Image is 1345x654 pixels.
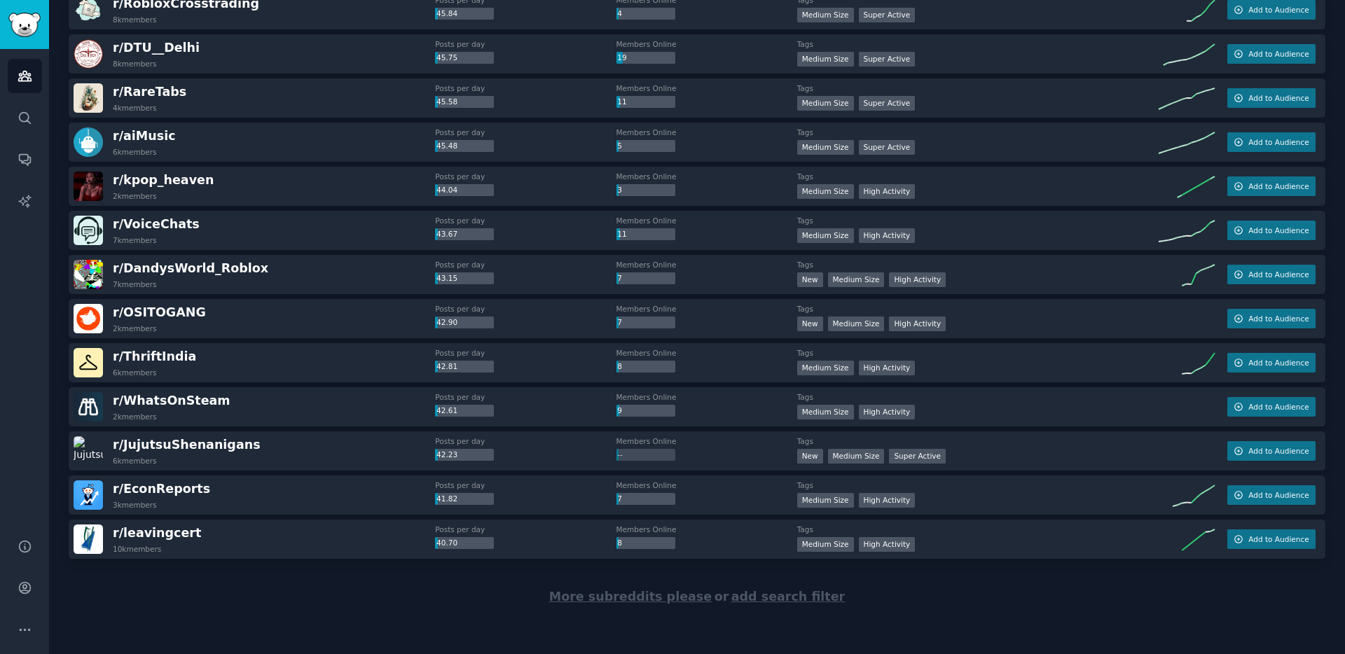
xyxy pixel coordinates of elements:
dt: Tags [797,524,1159,534]
span: r/ RareTabs [113,85,186,99]
div: Medium Size [797,140,854,155]
dt: Members Online [616,216,797,225]
div: Medium Size [828,316,885,331]
button: Add to Audience [1227,176,1316,196]
div: 2k members [113,323,157,333]
button: Add to Audience [1227,221,1316,240]
dt: Members Online [616,83,797,93]
span: Add to Audience [1248,358,1309,368]
button: Add to Audience [1227,353,1316,373]
div: High Activity [859,537,916,552]
div: High Activity [889,272,946,287]
span: r/ OSITOGANG [113,305,206,319]
div: 44.04 [435,184,494,197]
dt: Posts per day [435,480,616,490]
div: 7 [616,316,675,329]
span: More subreddits please [549,590,712,604]
div: 7 [616,272,675,285]
span: Add to Audience [1248,402,1309,412]
div: 7 [616,493,675,506]
img: leavingcert [74,524,103,554]
div: Medium Size [797,405,854,419]
span: Add to Audience [1248,446,1309,456]
button: Add to Audience [1227,309,1316,328]
dt: Members Online [616,304,797,314]
span: r/ EconReports [113,482,210,496]
span: r/ VoiceChats [113,217,200,231]
div: Medium Size [797,96,854,111]
dt: Posts per day [435,127,616,137]
div: Super Active [859,8,916,22]
img: EconReports [74,480,103,510]
div: 3k members [113,500,157,510]
div: High Activity [859,184,916,199]
dt: Posts per day [435,260,616,270]
dt: Tags [797,392,1159,402]
div: 42.61 [435,405,494,417]
div: Super Active [889,449,946,464]
img: DandysWorld_Roblox [74,260,103,289]
div: New [797,449,823,464]
span: Add to Audience [1248,137,1309,147]
dt: Posts per day [435,216,616,225]
div: 45.58 [435,96,494,109]
div: 42.90 [435,316,494,329]
div: 8 [616,537,675,550]
div: 7k members [113,235,157,245]
div: Medium Size [797,8,854,22]
div: High Activity [859,493,916,508]
div: Medium Size [797,537,854,552]
span: Add to Audience [1248,93,1309,103]
div: 41.82 [435,493,494,506]
dt: Members Online [616,392,797,402]
button: Add to Audience [1227,88,1316,108]
button: Add to Audience [1227,529,1316,549]
span: r/ DTU__Delhi [113,41,200,55]
div: High Activity [859,361,916,375]
dt: Members Online [616,127,797,137]
dt: Members Online [616,348,797,358]
div: 5 [616,140,675,153]
span: add search filter [731,590,845,604]
div: Medium Size [797,493,854,508]
dt: Tags [797,480,1159,490]
div: Super Active [859,52,916,67]
div: 11 [616,228,675,241]
div: High Activity [859,228,916,243]
span: r/ aiMusic [113,129,176,143]
div: Super Active [859,140,916,155]
dt: Members Online [616,480,797,490]
span: Add to Audience [1248,5,1309,15]
dt: Tags [797,260,1159,270]
span: Add to Audience [1248,314,1309,323]
dt: Posts per day [435,524,616,534]
div: 43.15 [435,272,494,285]
button: Add to Audience [1227,44,1316,64]
span: r/ kpop_heaven [113,173,214,187]
dt: Members Online [616,436,797,446]
div: Medium Size [797,52,854,67]
img: RareTabs [74,83,103,113]
span: r/ leavingcert [113,526,201,540]
dt: Tags [797,39,1159,49]
button: Add to Audience [1227,397,1316,417]
span: r/ DandysWorld_Roblox [113,261,268,275]
div: 6k members [113,368,157,377]
span: r/ WhatsOnSteam [113,394,230,408]
dt: Posts per day [435,304,616,314]
div: Super Active [859,96,916,111]
span: r/ JujutsuShenanigans [113,438,261,452]
img: OSITOGANG [74,304,103,333]
div: 10k members [113,544,161,554]
img: GummySearch logo [8,13,41,37]
div: 9 [616,405,675,417]
button: Add to Audience [1227,441,1316,461]
div: New [797,272,823,287]
div: 42.81 [435,361,494,373]
div: New [797,316,823,331]
dt: Tags [797,83,1159,93]
button: Add to Audience [1227,132,1316,152]
dt: Posts per day [435,172,616,181]
div: 11 [616,96,675,109]
dt: Posts per day [435,39,616,49]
